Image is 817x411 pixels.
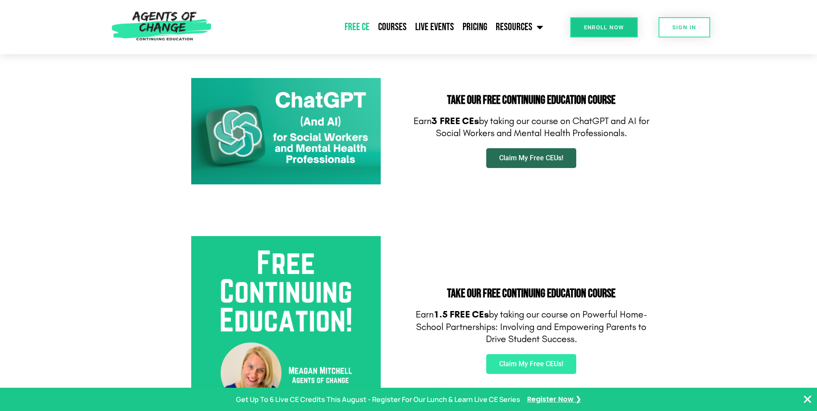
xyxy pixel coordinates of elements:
[499,361,563,367] span: Claim My Free CEUs!
[216,16,547,38] nav: Menu
[672,25,696,30] span: SIGN IN
[432,115,479,127] b: 3 FREE CEs
[413,308,650,346] p: Earn by taking our course on Powerful Home-School Partnerships: Involving and Empowering Parents ...
[434,309,489,320] b: 1.5 FREE CEs
[413,94,650,106] h2: Take Our FREE Continuing Education Course
[413,115,650,140] p: Earn by taking our course on ChatGPT and AI for Social Workers and Mental Health Professionals.
[486,148,576,168] a: Claim My Free CEUs!
[491,16,547,38] a: Resources
[802,394,813,405] button: Close Banner
[340,16,374,38] a: Free CE
[570,17,638,37] a: Enroll Now
[413,288,650,300] h2: Take Our FREE Continuing Education Course
[499,155,563,162] span: Claim My Free CEUs!
[411,16,458,38] a: Live Events
[584,25,624,30] span: Enroll Now
[236,393,520,406] p: Get Up To 6 Live CE Credits This August - Register For Our Lunch & Learn Live CE Series
[458,16,491,38] a: Pricing
[374,16,411,38] a: Courses
[659,17,710,37] a: SIGN IN
[486,354,576,374] a: Claim My Free CEUs!
[527,393,581,406] a: Register Now ❯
